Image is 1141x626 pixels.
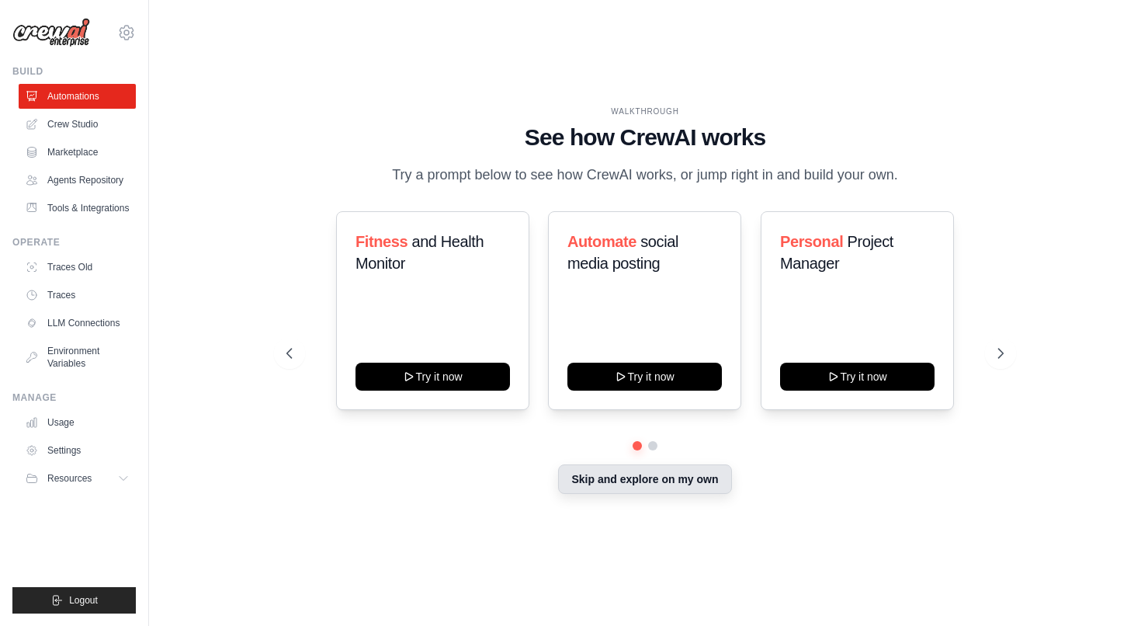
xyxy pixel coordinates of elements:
[19,311,136,336] a: LLM Connections
[12,18,90,47] img: Logo
[12,236,136,249] div: Operate
[47,472,92,485] span: Resources
[19,168,136,193] a: Agents Repository
[384,164,906,186] p: Try a prompt below to see how CrewAI works, or jump right in and build your own.
[558,464,731,494] button: Skip and explore on my own
[286,123,1003,151] h1: See how CrewAI works
[19,112,136,137] a: Crew Studio
[19,466,136,491] button: Resources
[19,438,136,463] a: Settings
[19,84,136,109] a: Automations
[12,587,136,614] button: Logout
[12,65,136,78] div: Build
[19,410,136,435] a: Usage
[19,196,136,221] a: Tools & Integrations
[19,339,136,376] a: Environment Variables
[355,233,484,272] span: and Health Monitor
[355,363,510,391] button: Try it now
[780,363,935,391] button: Try it now
[19,283,136,308] a: Traces
[780,233,893,272] span: Project Manager
[355,233,407,250] span: Fitness
[19,140,136,165] a: Marketplace
[286,106,1003,117] div: WALKTHROUGH
[567,363,722,391] button: Try it now
[69,594,98,607] span: Logout
[19,255,136,280] a: Traces Old
[12,391,136,404] div: Manage
[1063,551,1141,626] iframe: Chat Widget
[567,233,636,250] span: Automate
[780,233,843,250] span: Personal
